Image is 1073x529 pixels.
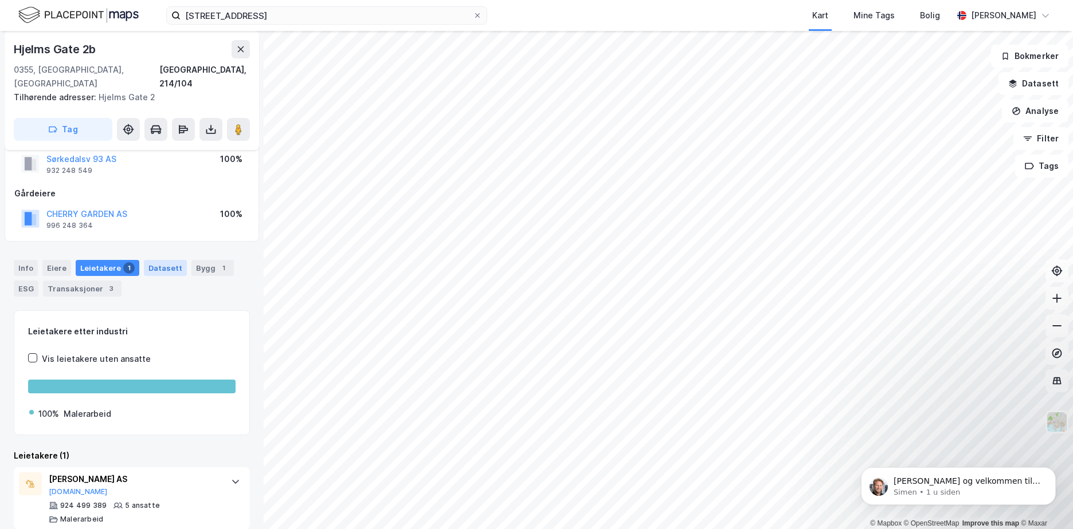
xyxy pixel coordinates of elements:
div: Info [14,260,38,276]
iframe: Intercom notifications melding [844,443,1073,523]
div: 996 248 364 [46,221,93,230]
div: Hjelms Gate 2b [14,40,98,58]
a: Mapbox [870,519,902,527]
div: 5 ansatte [125,501,160,510]
div: 1 [123,262,135,274]
div: Leietakere (1) [14,449,250,463]
div: Eiere [42,260,71,276]
button: Analyse [1002,100,1068,123]
div: 3 [105,283,117,294]
div: 100% [38,407,59,421]
div: [PERSON_NAME] [971,9,1036,22]
div: Malerarbeid [60,515,103,524]
div: Leietakere etter industri [28,325,236,338]
button: [DOMAIN_NAME] [49,487,108,496]
div: Hjelms Gate 2 [14,90,241,104]
div: Kart [812,9,828,22]
span: Tilhørende adresser: [14,92,99,102]
div: ESG [14,281,38,297]
input: Søk på adresse, matrikkel, gårdeiere, leietakere eller personer [181,7,473,24]
div: 0355, [GEOGRAPHIC_DATA], [GEOGRAPHIC_DATA] [14,63,159,90]
div: Leietakere [76,260,139,276]
a: OpenStreetMap [904,519,960,527]
button: Filter [1013,127,1068,150]
div: Transaksjoner [43,281,122,297]
div: Bolig [920,9,940,22]
div: Bygg [191,260,234,276]
img: logo.f888ab2527a4732fd821a326f86c7f29.svg [18,5,139,25]
div: [PERSON_NAME] AS [49,472,220,486]
div: Vis leietakere uten ansatte [42,352,151,366]
div: 932 248 549 [46,166,92,175]
img: Z [1046,411,1068,433]
div: Mine Tags [853,9,895,22]
button: Tag [14,118,112,141]
div: Datasett [144,260,187,276]
div: Gårdeiere [14,187,249,200]
a: Improve this map [962,519,1019,527]
div: 100% [220,207,242,221]
button: Bokmerker [991,45,1068,68]
div: 100% [220,152,242,166]
button: Tags [1015,155,1068,177]
div: 1 [218,262,229,274]
button: Datasett [998,72,1068,95]
div: 924 499 389 [60,501,107,510]
div: Malerarbeid [64,407,111,421]
div: [GEOGRAPHIC_DATA], 214/104 [159,63,250,90]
